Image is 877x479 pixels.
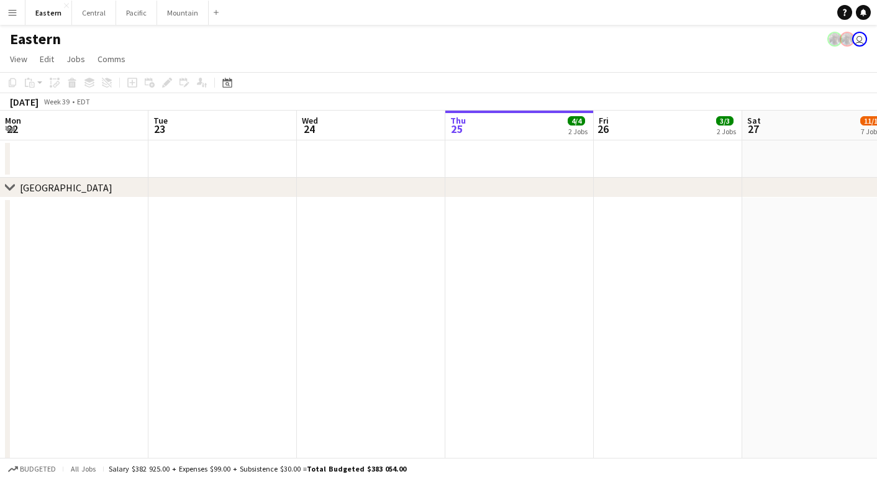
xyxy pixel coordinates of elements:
[109,464,406,473] div: Salary $382 925.00 + Expenses $99.00 + Subsistence $30.00 =
[747,115,761,126] span: Sat
[10,53,27,65] span: View
[450,115,466,126] span: Thu
[20,181,112,194] div: [GEOGRAPHIC_DATA]
[840,32,855,47] app-user-avatar: Jeremiah Bell
[302,115,318,126] span: Wed
[10,96,39,108] div: [DATE]
[25,1,72,25] button: Eastern
[61,51,90,67] a: Jobs
[745,122,761,136] span: 27
[307,464,406,473] span: Total Budgeted $383 054.00
[6,462,58,476] button: Budgeted
[300,122,318,136] span: 24
[157,1,209,25] button: Mountain
[72,1,116,25] button: Central
[116,1,157,25] button: Pacific
[852,32,867,47] app-user-avatar: Michael Bourie
[597,122,609,136] span: 26
[599,115,609,126] span: Fri
[717,127,736,136] div: 2 Jobs
[40,53,54,65] span: Edit
[66,53,85,65] span: Jobs
[5,51,32,67] a: View
[568,116,585,125] span: 4/4
[93,51,130,67] a: Comms
[827,32,842,47] app-user-avatar: Jeremiah Bell
[568,127,588,136] div: 2 Jobs
[5,115,21,126] span: Mon
[716,116,734,125] span: 3/3
[10,30,61,48] h1: Eastern
[448,122,466,136] span: 25
[98,53,125,65] span: Comms
[153,115,168,126] span: Tue
[77,97,90,106] div: EDT
[35,51,59,67] a: Edit
[3,122,21,136] span: 22
[152,122,168,136] span: 23
[20,465,56,473] span: Budgeted
[68,464,98,473] span: All jobs
[41,97,72,106] span: Week 39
